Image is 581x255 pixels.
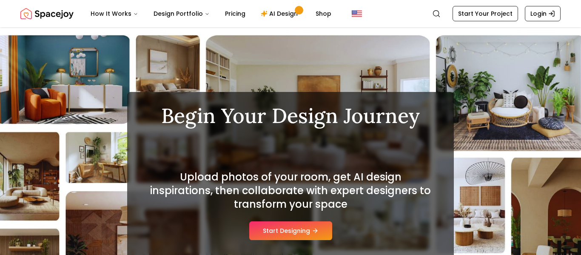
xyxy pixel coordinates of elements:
[352,9,362,19] img: United States
[148,106,433,126] h1: Begin Your Design Journey
[20,5,74,22] a: Spacejoy
[20,5,74,22] img: Spacejoy Logo
[453,6,518,21] a: Start Your Project
[147,5,216,22] button: Design Portfolio
[525,6,561,21] a: Login
[254,5,307,22] a: AI Design
[218,5,252,22] a: Pricing
[309,5,338,22] a: Shop
[84,5,338,22] nav: Main
[249,221,332,240] button: Start Designing
[148,170,433,211] h2: Upload photos of your room, get AI design inspirations, then collaborate with expert designers to...
[84,5,145,22] button: How It Works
